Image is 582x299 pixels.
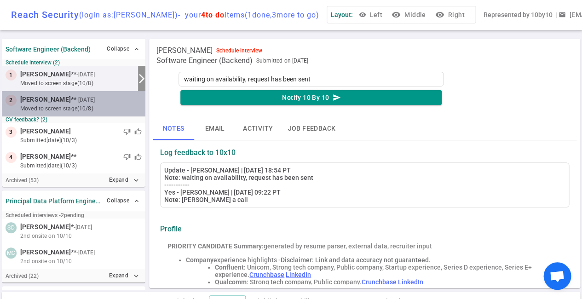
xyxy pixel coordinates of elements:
[20,152,71,161] span: [PERSON_NAME]
[280,118,343,140] button: Job feedback
[74,223,92,231] small: - [DATE]
[6,177,39,184] small: Archived ( 53 )
[362,278,397,286] a: Crunchbase
[358,11,366,18] span: visibility
[153,118,194,140] button: Notes
[20,257,72,265] span: 2nd onsite on 10/10
[79,11,178,19] span: (login as: [PERSON_NAME] )
[20,222,71,232] span: [PERSON_NAME]
[6,116,142,123] small: CV feedback? (2)
[134,153,142,161] span: thumb_up
[6,197,101,205] strong: Principal Data Platform Engineer
[215,278,562,286] li: : Strong tech company, Public company.
[132,272,140,280] i: expand_more
[216,47,262,54] div: Schedule interview
[543,262,571,290] div: Open chat
[76,70,95,79] small: - [DATE]
[167,242,264,250] strong: PRIORITY CANDIDATE Summary:
[249,271,284,278] a: Crunchbase
[20,126,71,136] span: [PERSON_NAME]
[215,278,247,286] strong: Qualcomm
[178,11,319,19] span: - your items ( 1 done, 3 more to go)
[6,152,17,163] div: 4
[107,269,142,282] button: Expandexpand_more
[186,256,562,264] li: experience highlights -
[153,118,576,140] div: basic tabs example
[6,247,17,259] div: MC
[179,72,444,86] textarea: waiting on availability, request has been sent
[435,10,444,19] i: visibility
[20,69,71,79] span: [PERSON_NAME]
[132,176,140,184] i: expand_more
[156,46,213,55] span: [PERSON_NAME]
[76,96,95,104] small: - [DATE]
[6,95,17,106] div: 2
[20,161,142,170] small: submitted [DATE] (10/3)
[6,126,17,138] div: 3
[107,173,142,187] button: Expandexpand_more
[6,222,17,233] div: SD
[357,6,386,23] button: Left
[167,242,562,250] div: generated by resume parser, external data, recruiter input
[281,256,431,264] span: Disclaimer: Link and data accuracy not guaranteed.
[20,95,71,104] span: [PERSON_NAME]
[256,56,308,65] span: Submitted on [DATE]
[558,11,565,18] span: email
[392,10,401,19] i: visibility
[215,264,244,271] strong: Confluent
[6,59,142,66] small: Schedule interview (2)
[398,278,423,286] a: LinkedIn
[6,46,91,53] strong: Software Engineer (Backend)
[156,56,253,65] span: Software Engineer (Backend)
[20,136,142,144] small: submitted [DATE] (10/3)
[201,11,225,19] span: 4 to do
[215,264,562,278] li: : Unicorn, Strong tech company, Public company, Startup experience, Series D experience, Series E...
[20,104,142,113] small: moved to Screen stage (10/8)
[164,167,565,203] div: Update - [PERSON_NAME] | [DATE] 18:54 PT Note: waiting on availability, request has been sent ---...
[6,212,84,218] small: Scheduled interviews - 2 pending
[333,93,341,102] i: send
[331,11,353,18] span: Layout:
[123,128,131,135] span: thumb_down
[160,148,236,157] strong: Log feedback to 10x10
[134,128,142,135] span: thumb_up
[133,46,140,53] span: expand_less
[123,153,131,161] span: thumb_down
[104,42,142,56] button: Collapse
[433,6,468,23] button: visibilityRight
[76,248,95,257] small: - [DATE]
[180,90,442,105] button: Notify 10 By 10send
[136,73,147,84] i: arrow_forward_ios
[20,79,134,87] small: moved to Screen stage (10/8)
[160,224,182,233] strong: Profile
[6,273,39,279] small: Archived ( 22 )
[104,194,142,207] button: Collapse
[6,69,17,80] div: 1
[20,247,71,257] span: [PERSON_NAME]
[390,6,429,23] button: visibilityMiddle
[236,118,280,140] button: Activity
[286,271,311,278] a: LinkedIn
[11,9,319,20] div: Reach Security
[20,232,72,240] span: 2nd onsite on 10/10
[186,256,213,264] strong: Company
[194,118,236,140] button: Email
[133,197,140,205] span: expand_less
